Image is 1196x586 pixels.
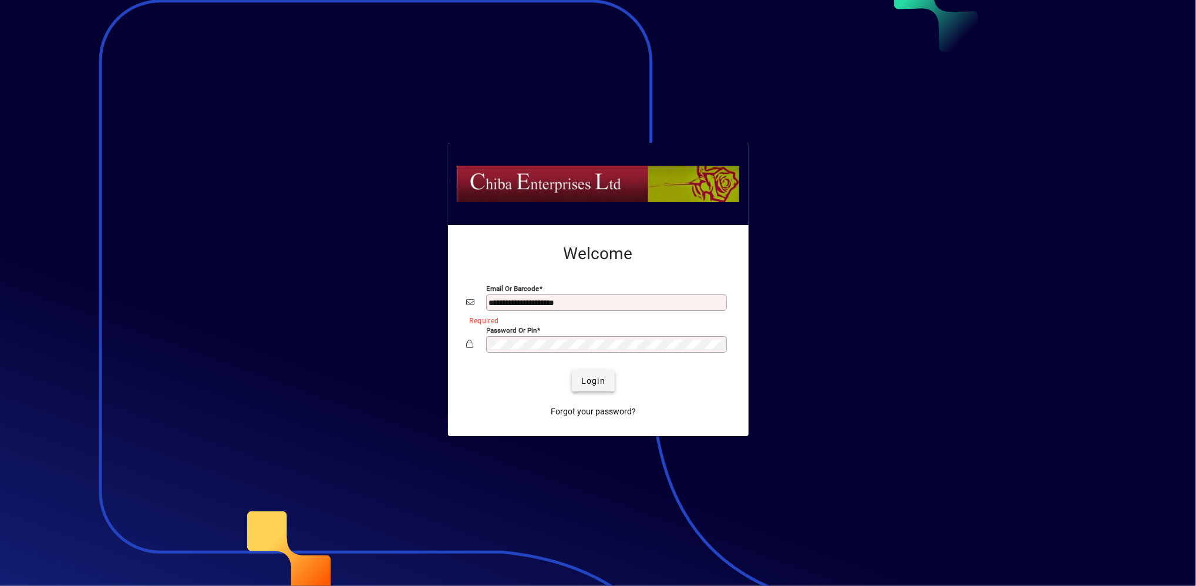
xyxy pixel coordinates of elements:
[546,401,641,422] a: Forgot your password?
[467,244,730,264] h2: Welcome
[581,375,605,387] span: Login
[470,314,720,326] mat-error: Required
[551,406,636,418] span: Forgot your password?
[487,326,537,334] mat-label: Password or Pin
[487,284,540,293] mat-label: Email or Barcode
[572,370,615,391] button: Login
